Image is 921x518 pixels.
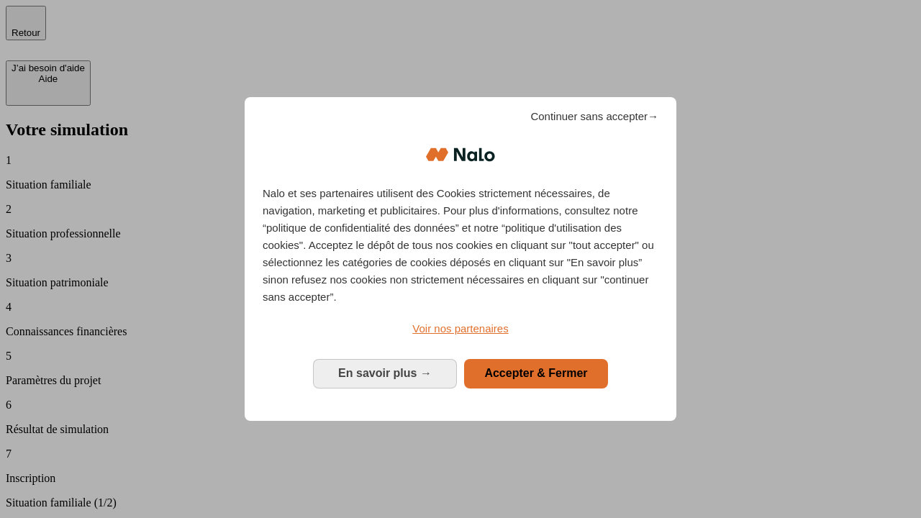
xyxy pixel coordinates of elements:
span: Continuer sans accepter→ [530,108,658,125]
span: En savoir plus → [338,367,432,379]
p: Nalo et ses partenaires utilisent des Cookies strictement nécessaires, de navigation, marketing e... [263,185,658,306]
span: Accepter & Fermer [484,367,587,379]
button: En savoir plus: Configurer vos consentements [313,359,457,388]
img: Logo [426,133,495,176]
span: Voir nos partenaires [412,322,508,335]
a: Voir nos partenaires [263,320,658,337]
div: Bienvenue chez Nalo Gestion du consentement [245,97,676,420]
button: Accepter & Fermer: Accepter notre traitement des données et fermer [464,359,608,388]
